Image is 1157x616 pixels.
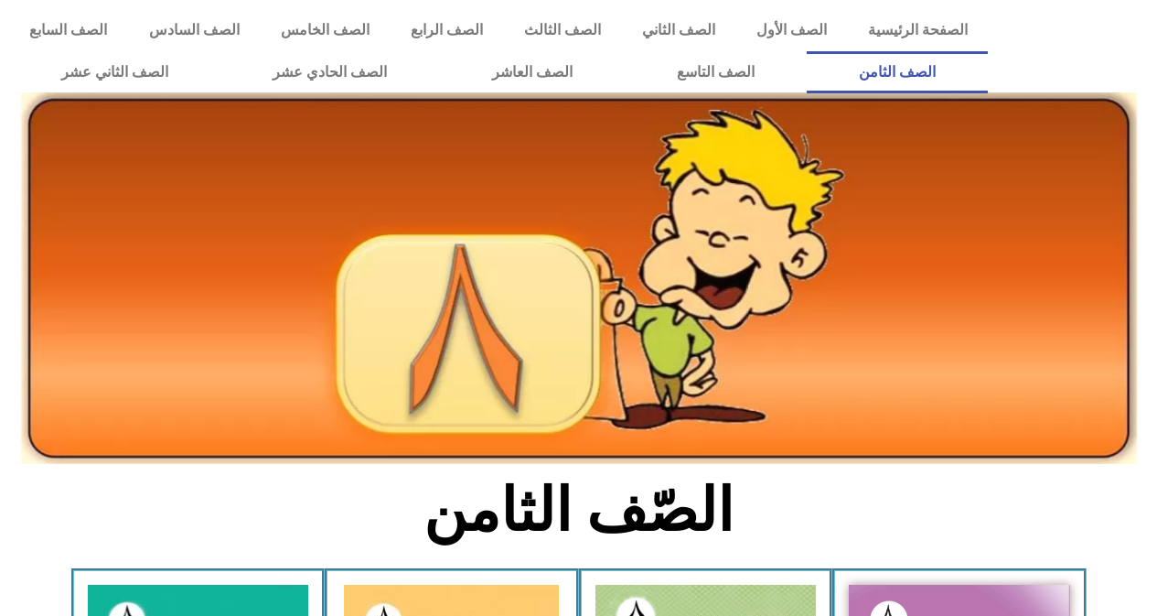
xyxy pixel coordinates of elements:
a: الصف الحادي عشر [220,51,439,93]
a: الصف الخامس [260,9,390,51]
a: الصف الثالث [503,9,621,51]
a: الصف الرابع [390,9,503,51]
a: الصف الثاني عشر [9,51,220,93]
a: الصفحة الرئيسية [847,9,988,51]
a: الصف السابع [9,9,128,51]
a: الصف الأول [735,9,847,51]
a: الصف العاشر [440,51,625,93]
a: الصف الثامن [807,51,988,93]
a: الصف السادس [128,9,260,51]
a: الصف التاسع [625,51,807,93]
a: الصف الثاني [621,9,735,51]
h2: الصّف الثامن [276,475,881,546]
